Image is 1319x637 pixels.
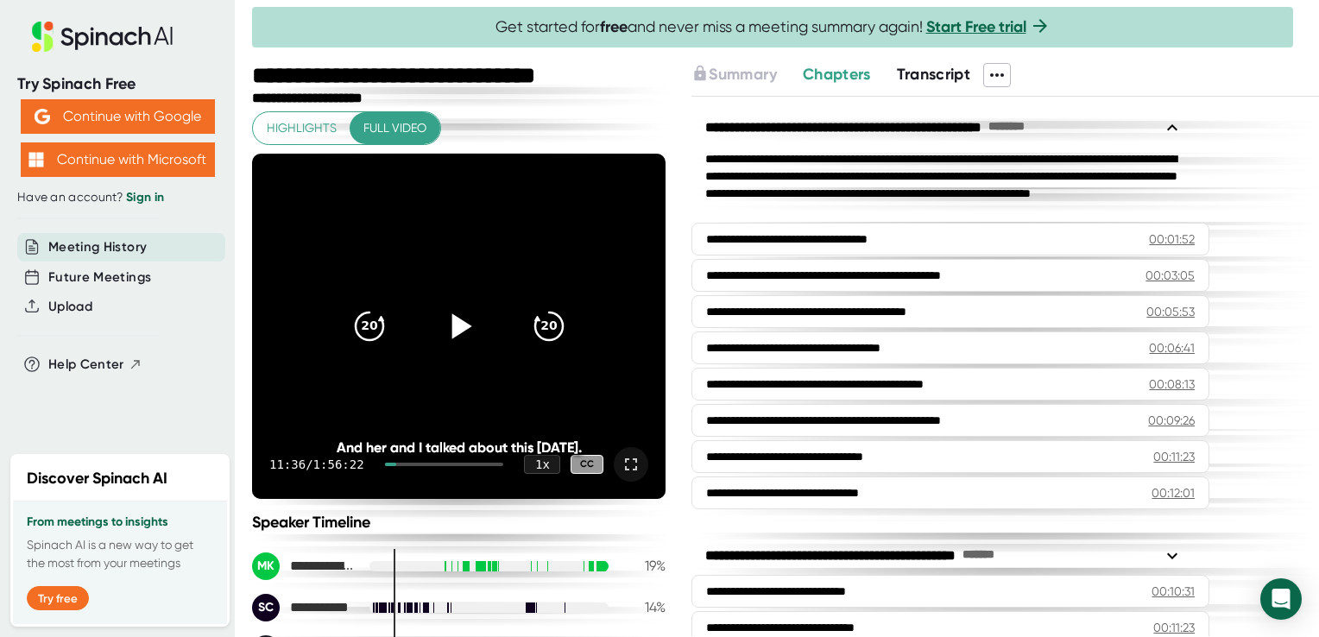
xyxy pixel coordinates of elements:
div: MK [252,552,280,580]
button: Continue with Microsoft [21,142,215,177]
span: Highlights [267,117,337,139]
div: Michael Kinney [252,552,356,580]
div: 00:01:52 [1149,230,1195,248]
div: Try Spinach Free [17,74,218,94]
div: And her and I talked about this [DATE]. [293,439,625,456]
div: Open Intercom Messenger [1260,578,1302,620]
span: Full video [363,117,426,139]
a: Sign in [126,190,164,205]
h2: Discover Spinach AI [27,467,167,490]
img: Aehbyd4JwY73AAAAAElFTkSuQmCC [35,109,50,124]
div: 00:08:13 [1149,375,1195,393]
button: Highlights [253,112,350,144]
div: SC [252,594,280,621]
span: Chapters [803,65,871,84]
div: 00:12:01 [1152,484,1195,501]
h3: From meetings to insights [27,515,213,529]
div: 11:36 / 1:56:22 [269,457,364,471]
div: Upgrade to access [691,63,802,87]
span: Transcript [897,65,971,84]
div: Staci Cross [252,594,356,621]
div: CC [571,455,603,475]
button: Try free [27,586,89,610]
div: 1 x [524,455,560,474]
div: 00:03:05 [1145,267,1195,284]
div: Have an account? [17,190,218,205]
div: 00:10:31 [1152,583,1195,600]
button: Upload [48,297,92,317]
div: 00:06:41 [1149,339,1195,356]
button: Summary [691,63,776,86]
button: Future Meetings [48,268,151,287]
div: 00:05:53 [1146,303,1195,320]
button: Chapters [803,63,871,86]
button: Help Center [48,355,142,375]
a: Start Free trial [926,17,1026,36]
button: Full video [350,112,440,144]
button: Meeting History [48,237,147,257]
b: free [600,17,628,36]
div: 19 % [622,558,666,574]
p: Spinach AI is a new way to get the most from your meetings [27,536,213,572]
button: Transcript [897,63,971,86]
div: 14 % [622,599,666,615]
div: Speaker Timeline [252,513,666,532]
div: 00:11:23 [1153,619,1195,636]
span: Summary [709,65,776,84]
button: Continue with Google [21,99,215,134]
span: Get started for and never miss a meeting summary again! [495,17,1051,37]
div: 00:11:23 [1153,448,1195,465]
div: 00:09:26 [1148,412,1195,429]
span: Help Center [48,355,124,375]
